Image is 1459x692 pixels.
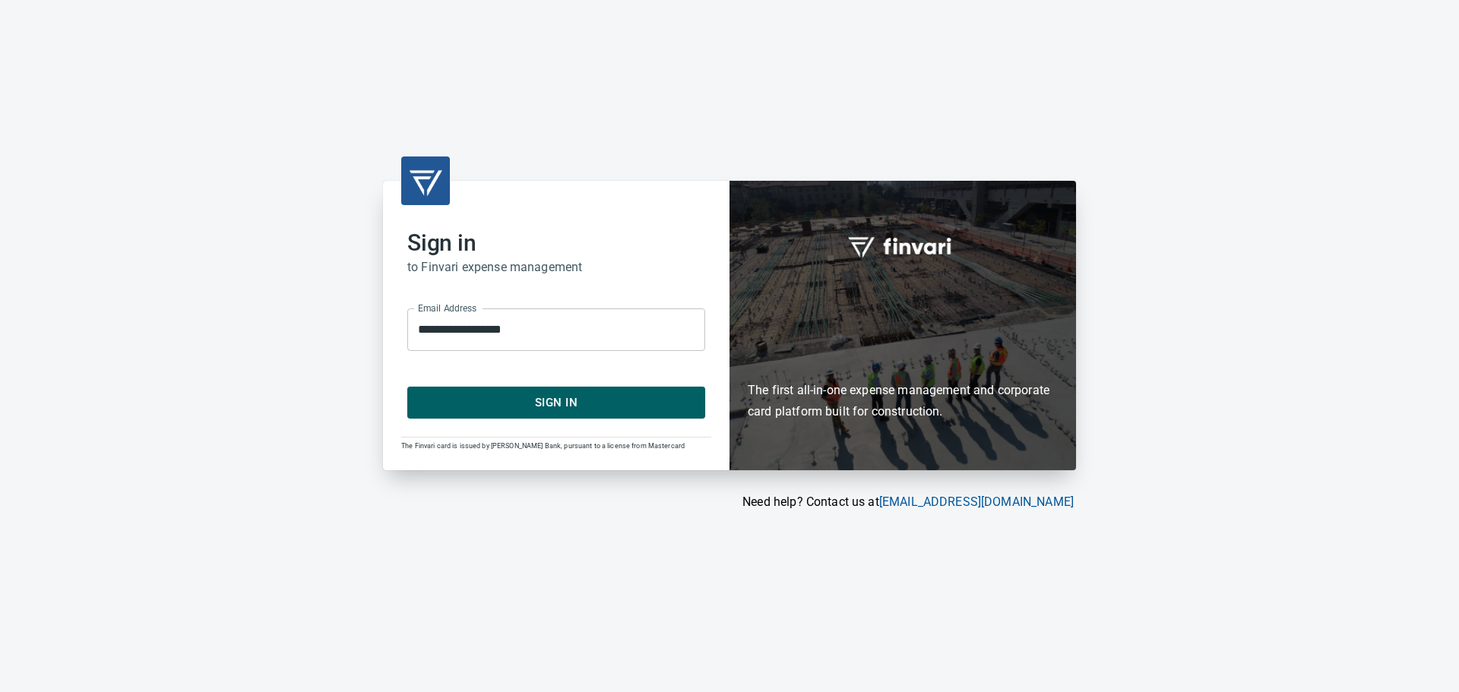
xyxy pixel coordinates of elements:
img: transparent_logo.png [407,163,444,199]
button: Sign In [407,387,705,419]
img: fullword_logo_white.png [846,229,960,264]
h2: Sign in [407,229,705,257]
a: [EMAIL_ADDRESS][DOMAIN_NAME] [879,495,1074,509]
span: The Finvari card is issued by [PERSON_NAME] Bank, pursuant to a license from Mastercard [401,442,685,450]
h6: to Finvari expense management [407,257,705,278]
p: Need help? Contact us at [383,493,1074,511]
span: Sign In [424,393,688,412]
h6: The first all-in-one expense management and corporate card platform built for construction. [748,292,1058,423]
div: Finvari [729,181,1076,470]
